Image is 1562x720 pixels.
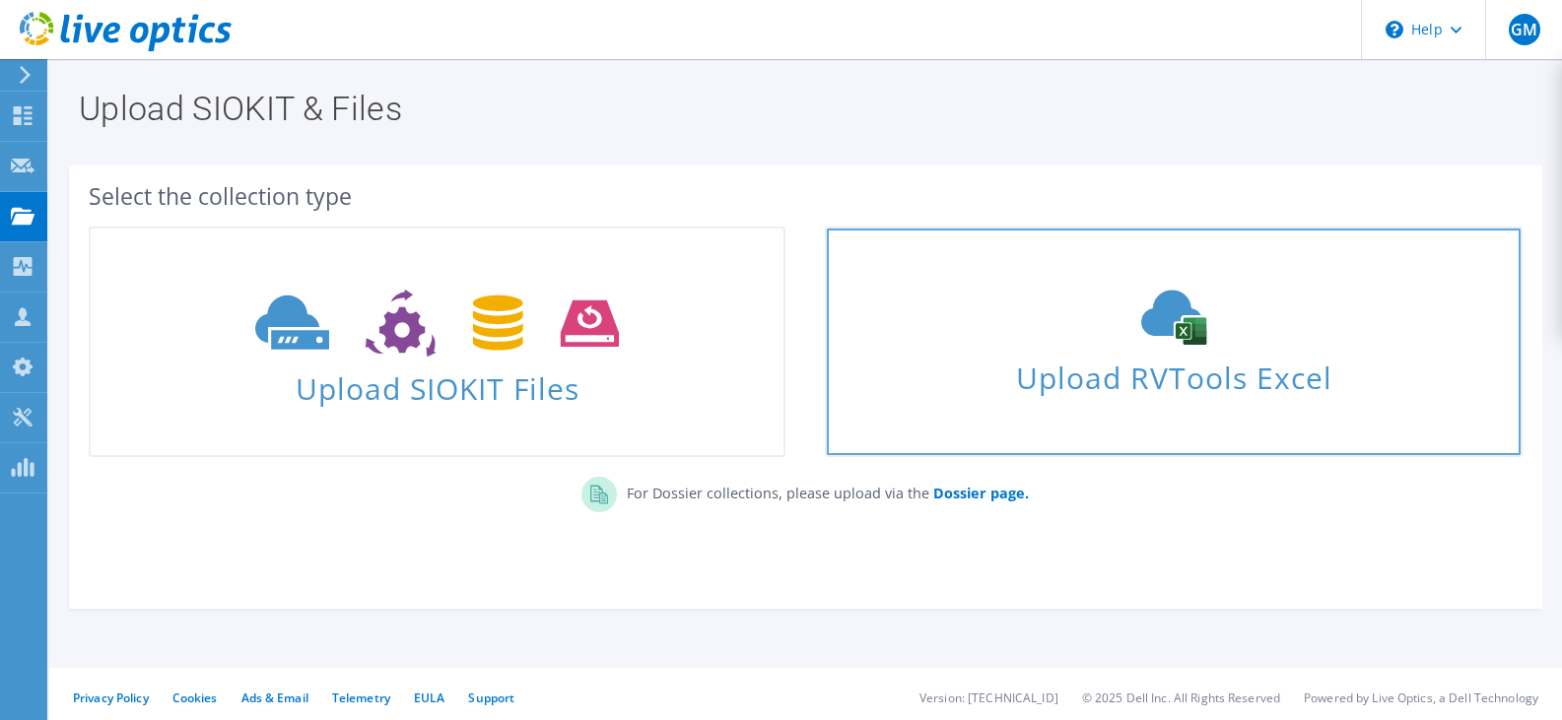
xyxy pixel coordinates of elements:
[414,689,444,706] a: EULA
[91,361,783,404] span: Upload SIOKIT Files
[332,689,390,706] a: Telemetry
[933,484,1029,502] b: Dossier page.
[1509,14,1540,45] span: GM
[73,689,149,706] a: Privacy Policy
[1304,689,1538,706] li: Powered by Live Optics, a Dell Technology
[929,484,1029,502] a: Dossier page.
[617,477,1029,504] p: For Dossier collections, please upload via the
[825,227,1522,457] a: Upload RVTools Excel
[79,92,1523,125] h1: Upload SIOKIT & Files
[1386,21,1403,38] svg: \n
[1082,689,1280,706] li: © 2025 Dell Inc. All Rights Reserved
[919,689,1058,706] li: Version: [TECHNICAL_ID]
[89,227,785,457] a: Upload SIOKIT Files
[241,689,308,706] a: Ads & Email
[468,689,514,706] a: Support
[89,185,1523,207] div: Select the collection type
[827,352,1520,394] span: Upload RVTools Excel
[172,689,218,706] a: Cookies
